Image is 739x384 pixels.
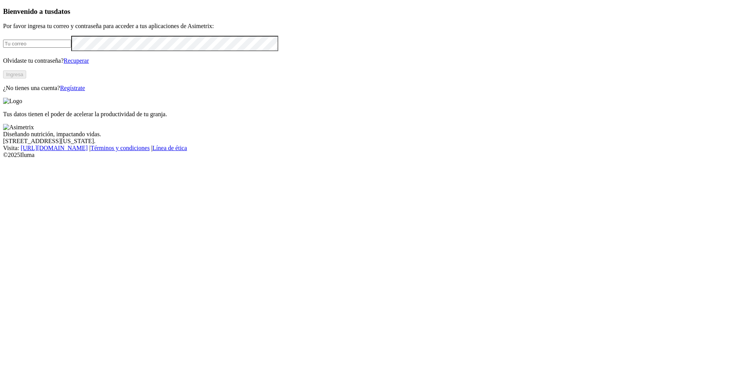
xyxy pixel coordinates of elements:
a: Regístrate [60,85,85,91]
img: Asimetrix [3,124,34,131]
h3: Bienvenido a tus [3,7,736,16]
a: Recuperar [64,57,89,64]
a: [URL][DOMAIN_NAME] [21,145,88,151]
a: Línea de ética [152,145,187,151]
img: Logo [3,98,22,105]
input: Tu correo [3,40,71,48]
div: [STREET_ADDRESS][US_STATE]. [3,138,736,145]
div: © 2025 Iluma [3,152,736,159]
p: Tus datos tienen el poder de acelerar la productividad de tu granja. [3,111,736,118]
div: Diseñando nutrición, impactando vidas. [3,131,736,138]
div: Visita : | | [3,145,736,152]
p: Olvidaste tu contraseña? [3,57,736,64]
p: Por favor ingresa tu correo y contraseña para acceder a tus aplicaciones de Asimetrix: [3,23,736,30]
span: datos [54,7,70,15]
a: Términos y condiciones [90,145,150,151]
button: Ingresa [3,70,26,78]
p: ¿No tienes una cuenta? [3,85,736,92]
